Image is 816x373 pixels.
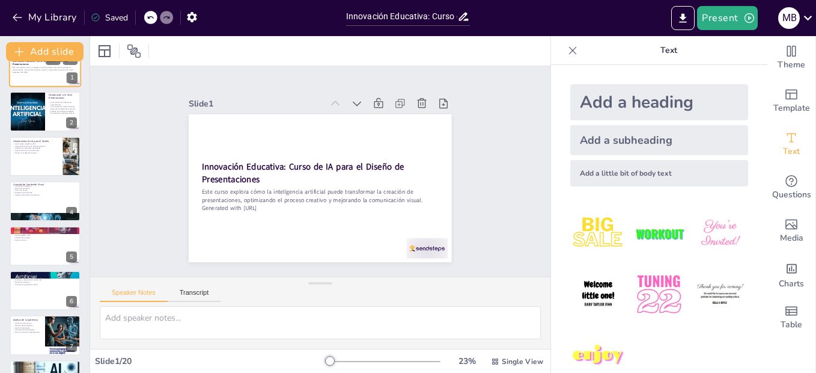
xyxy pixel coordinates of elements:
[13,366,77,369] p: Privacidad de los datos
[13,183,77,186] p: Creación de Contenido Visual
[13,149,59,152] p: Experimentación con herramientas
[13,283,77,286] p: Fomentar la participación activa
[127,44,141,58] span: Position
[66,207,77,218] div: 4
[91,12,128,23] div: Saved
[631,267,687,322] img: 5.jpeg
[767,253,815,296] div: Add charts and graphs
[13,190,77,192] p: Ahorro de tiempo
[67,73,78,84] div: 1
[631,206,687,262] img: 2.jpeg
[13,140,59,143] p: Herramientas de IA para el Diseño
[66,296,77,307] div: 6
[10,271,81,310] div: 6
[13,71,78,73] p: Generated with [URL]
[767,296,815,339] div: Add a table
[66,341,77,352] div: 7
[13,185,77,188] p: Generación de gráficos
[13,230,77,232] p: Análisis del mensaje
[49,93,77,99] p: Introducción a la IA en Presentaciones
[767,79,815,123] div: Add ready made slides
[692,267,748,322] img: 6.jpeg
[13,325,41,327] p: Métricas de participación
[783,145,800,158] span: Text
[767,166,815,209] div: Get real-time input from your audience
[452,356,481,367] div: 23 %
[282,224,403,301] div: Slide 1
[13,187,77,190] p: Mejora de la estética
[13,331,41,334] p: Mejora continua en presentaciones
[778,58,805,72] span: Theme
[10,137,81,176] div: 3
[10,91,81,131] div: 2
[95,42,114,61] div: Layout
[9,8,82,27] button: My Library
[781,318,802,331] span: Table
[13,227,77,231] p: Optimización del Mensaje
[10,226,81,266] div: 5
[767,123,815,166] div: Add text boxes
[773,102,810,115] span: Template
[570,160,748,186] div: Add a little bit of body text
[13,273,77,276] p: Interactividad en Presentaciones
[767,36,815,79] div: Change the overall theme
[13,362,77,365] p: Ética en el Uso de IA
[66,162,77,173] div: 3
[49,105,77,108] p: La IA automatiza tareas repetitivas
[671,6,695,30] button: Export to PowerPoint
[570,267,626,322] img: 4.jpeg
[13,279,77,282] p: Encuestas y preguntas en tiempo real
[780,232,803,245] span: Media
[13,152,59,154] p: Maximizar el potencial creativo
[13,194,77,196] p: Captar la atención de la audiencia
[100,289,168,302] button: Speaker Notes
[46,50,60,64] button: Duplicate Slide
[13,318,41,322] p: Análisis de la Audiencia
[570,125,748,155] div: Add a subheading
[13,67,78,71] p: Este curso explora cómo la inteligencia artificial puede transformar la creación de presentacione...
[570,84,748,120] div: Add a heading
[13,274,77,277] p: Aumento de la participación
[13,143,59,145] p: Herramientas populares de IA
[49,112,77,114] p: Comprender la aplicación de la IA
[13,239,77,241] p: Mejora continua
[242,128,430,239] strong: Innovación Educativa: Curso de IA para el Diseño de Presentaciones
[13,368,77,371] p: Transparencia en el uso de IA
[168,289,221,302] button: Transcript
[13,192,77,194] p: Enfoque en el contenido
[692,206,748,262] img: 3.jpeg
[346,8,457,25] input: Insert title
[49,101,77,105] p: La IA transforma el diseño de presentaciones
[13,234,77,236] p: Uso de palabras clave
[767,209,815,253] div: Add images, graphics, shapes or video
[66,117,77,128] div: 2
[13,232,77,235] p: Sugerencias para la estructura
[13,236,77,239] p: Claridad del mensaje
[234,77,443,202] p: Generated with [URL]
[778,6,800,30] button: m b
[697,6,757,30] button: Present
[13,322,41,325] p: Análisis en tiempo real
[13,327,41,329] p: Ajuste de estrategias
[49,108,77,110] p: Mejora de la calidad del contenido
[778,7,800,29] div: m b
[226,84,439,217] p: Este curso explora cómo la inteligencia artificial puede transformar la creación de presentacione...
[13,147,59,149] p: Adaptación a diferentes necesidades
[6,42,84,61] button: Add slide
[502,357,543,366] span: Single View
[10,315,81,355] div: 7
[582,36,755,65] p: Text
[13,281,77,283] p: Elementos dinámicos
[13,277,77,279] p: Herramientas de IA para interactividad
[9,46,81,87] div: 1
[63,50,78,64] button: Delete Slide
[13,60,69,66] strong: Innovación Educativa: Curso de IA para el Diseño de Presentaciones
[10,181,81,221] div: 4
[13,329,41,331] p: Comprensión del contenido
[49,109,77,112] p: Enfoque en el trabajo estratégico
[13,364,77,366] p: Implicaciones éticas
[95,356,325,367] div: Slide 1 / 20
[13,371,77,373] p: Impacto en el trabajo creativo
[13,145,59,147] p: Características únicas de cada herramienta
[772,188,811,202] span: Questions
